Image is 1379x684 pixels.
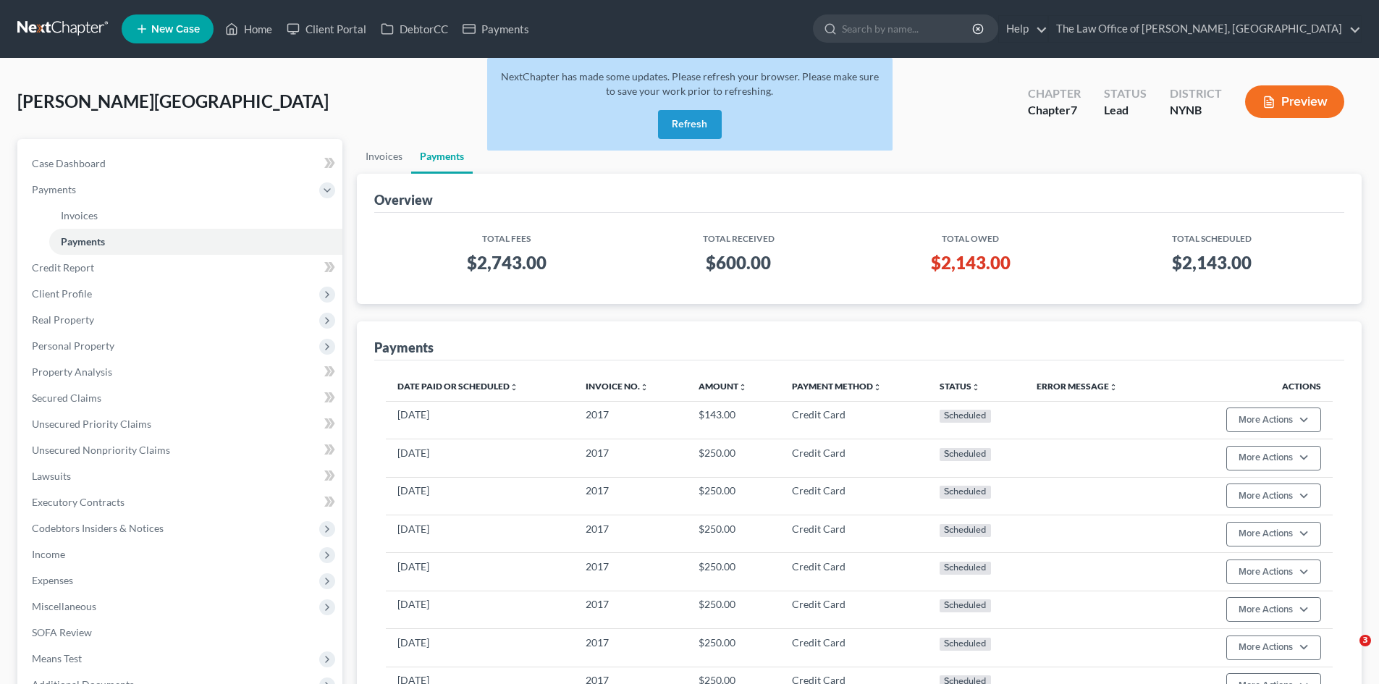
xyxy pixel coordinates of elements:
[574,401,687,439] td: 2017
[32,496,125,508] span: Executory Contracts
[971,383,980,392] i: unfold_more
[1226,636,1321,660] button: More Actions
[32,392,101,404] span: Secured Claims
[780,401,928,439] td: Credit Card
[32,418,151,430] span: Unsecured Priority Claims
[20,151,342,177] a: Case Dashboard
[780,477,928,515] td: Credit Card
[61,209,98,221] span: Invoices
[780,629,928,667] td: Credit Card
[455,16,536,42] a: Payments
[574,477,687,515] td: 2017
[20,620,342,646] a: SOFA Review
[32,261,94,274] span: Credit Report
[738,383,747,392] i: unfold_more
[850,224,1091,245] th: Total Owed
[374,16,455,42] a: DebtorCC
[20,437,342,463] a: Unsecured Nonpriority Claims
[1170,85,1222,102] div: District
[386,591,574,628] td: [DATE]
[32,522,164,534] span: Codebtors Insiders & Notices
[386,439,574,477] td: [DATE]
[20,359,342,385] a: Property Analysis
[32,287,92,300] span: Client Profile
[1245,85,1344,118] button: Preview
[687,439,780,477] td: $250.00
[32,626,92,638] span: SOFA Review
[374,191,433,208] div: Overview
[32,600,96,612] span: Miscellaneous
[861,251,1079,274] h3: $2,143.00
[940,448,991,461] div: Scheduled
[1104,102,1147,119] div: Lead
[32,470,71,482] span: Lawsuits
[780,515,928,552] td: Credit Card
[411,139,473,174] a: Payments
[1330,635,1365,670] iframe: Intercom live chat
[397,381,518,392] a: Date Paid or Scheduledunfold_more
[32,157,106,169] span: Case Dashboard
[1109,383,1118,392] i: unfold_more
[628,224,851,245] th: Total Received
[61,235,105,248] span: Payments
[780,553,928,591] td: Credit Card
[940,486,991,499] div: Scheduled
[574,591,687,628] td: 2017
[780,439,928,477] td: Credit Card
[1226,522,1321,546] button: More Actions
[32,652,82,664] span: Means Test
[1178,372,1333,401] th: Actions
[20,489,342,515] a: Executory Contracts
[501,70,879,97] span: NextChapter has made some updates. Please refresh your browser. Please make sure to save your wor...
[687,401,780,439] td: $143.00
[32,339,114,352] span: Personal Property
[386,553,574,591] td: [DATE]
[792,381,882,392] a: Payment Methodunfold_more
[999,16,1047,42] a: Help
[687,515,780,552] td: $250.00
[687,477,780,515] td: $250.00
[1071,103,1077,117] span: 7
[374,339,434,356] div: Payments
[32,366,112,378] span: Property Analysis
[386,477,574,515] td: [DATE]
[574,629,687,667] td: 2017
[940,638,991,651] div: Scheduled
[842,15,974,42] input: Search by name...
[32,574,73,586] span: Expenses
[1103,251,1321,274] h3: $2,143.00
[1092,224,1333,245] th: Total Scheduled
[940,524,991,537] div: Scheduled
[49,229,342,255] a: Payments
[1226,446,1321,470] button: More Actions
[32,548,65,560] span: Income
[32,444,170,456] span: Unsecured Nonpriority Claims
[386,629,574,667] td: [DATE]
[658,110,722,139] button: Refresh
[940,381,980,392] a: Statusunfold_more
[1104,85,1147,102] div: Status
[574,439,687,477] td: 2017
[357,139,411,174] a: Invoices
[687,553,780,591] td: $250.00
[940,599,991,612] div: Scheduled
[1028,102,1081,119] div: Chapter
[279,16,374,42] a: Client Portal
[780,591,928,628] td: Credit Card
[397,251,615,274] h3: $2,743.00
[687,591,780,628] td: $250.00
[640,383,649,392] i: unfold_more
[639,251,839,274] h3: $600.00
[574,553,687,591] td: 2017
[20,463,342,489] a: Lawsuits
[218,16,279,42] a: Home
[1226,560,1321,584] button: More Actions
[940,562,991,575] div: Scheduled
[20,255,342,281] a: Credit Report
[1028,85,1081,102] div: Chapter
[1049,16,1361,42] a: The Law Office of [PERSON_NAME], [GEOGRAPHIC_DATA]
[20,385,342,411] a: Secured Claims
[1226,408,1321,432] button: More Actions
[1037,381,1118,392] a: Error Messageunfold_more
[386,515,574,552] td: [DATE]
